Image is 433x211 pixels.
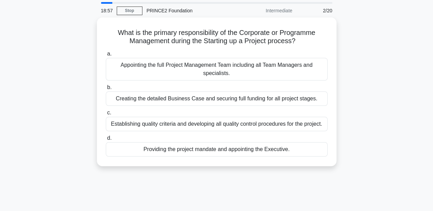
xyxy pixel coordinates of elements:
div: Establishing quality criteria and developing all quality control procedures for the project. [106,117,328,131]
div: 18:57 [97,4,117,17]
div: Creating the detailed Business Case and securing full funding for all project stages. [106,91,328,106]
span: c. [107,110,111,115]
div: Intermediate [237,4,296,17]
h5: What is the primary responsibility of the Corporate or Programme Management during the Starting u... [105,28,328,46]
span: d. [107,135,112,141]
div: Appointing the full Project Management Team including all Team Managers and specialists. [106,58,328,80]
a: Stop [117,7,142,15]
div: 2/20 [296,4,336,17]
div: PRINCE2 Foundation [142,4,237,17]
span: a. [107,51,112,57]
div: Providing the project mandate and appointing the Executive. [106,142,328,157]
span: b. [107,84,112,90]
